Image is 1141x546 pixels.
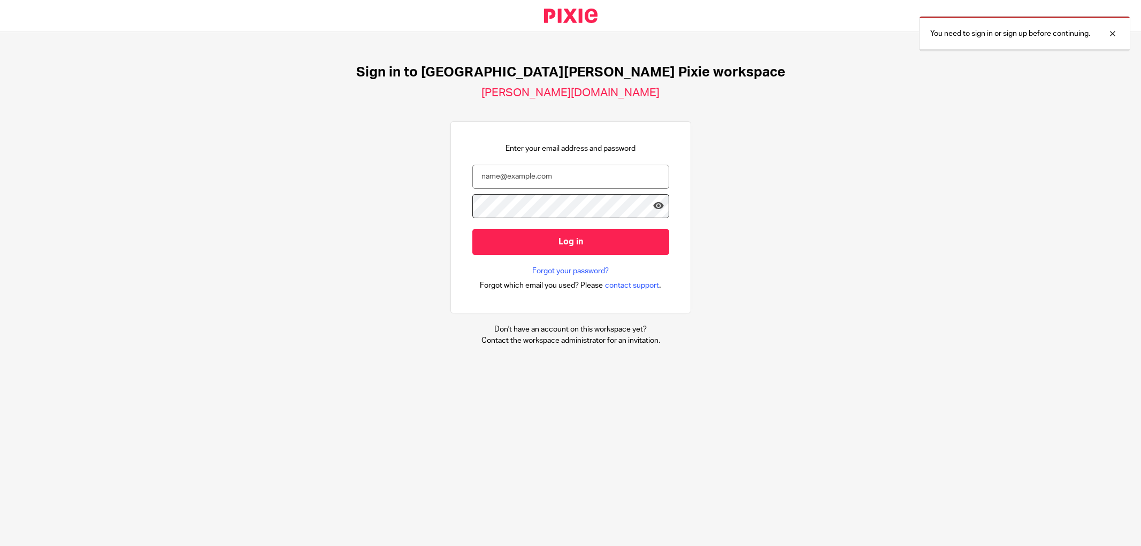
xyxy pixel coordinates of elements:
[481,335,660,346] p: Contact the workspace administrator for an invitation.
[480,279,661,291] div: .
[356,64,785,81] h1: Sign in to [GEOGRAPHIC_DATA][PERSON_NAME] Pixie workspace
[930,28,1090,39] p: You need to sign in or sign up before continuing.
[480,280,603,291] span: Forgot which email you used? Please
[532,266,609,276] a: Forgot your password?
[481,324,660,335] p: Don't have an account on this workspace yet?
[472,229,669,255] input: Log in
[481,86,660,100] h2: [PERSON_NAME][DOMAIN_NAME]
[605,280,659,291] span: contact support
[472,165,669,189] input: name@example.com
[506,143,635,154] p: Enter your email address and password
